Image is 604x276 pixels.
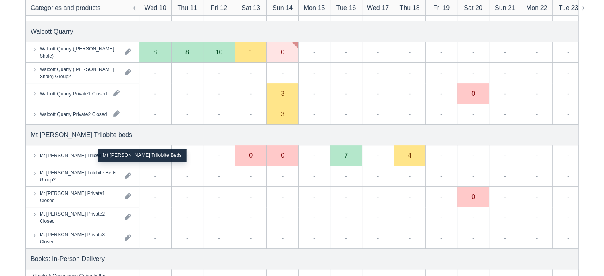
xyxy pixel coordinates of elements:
[304,3,325,13] div: Mon 15
[154,109,156,119] div: -
[218,192,220,201] div: -
[367,3,389,13] div: Wed 17
[472,233,474,243] div: -
[472,151,474,160] div: -
[567,171,569,181] div: -
[186,68,188,77] div: -
[559,3,579,13] div: Tue 23
[40,45,118,59] div: Walcott Quarry ([PERSON_NAME] Shale)
[177,3,197,13] div: Thu 11
[440,212,442,222] div: -
[536,192,538,201] div: -
[440,171,442,181] div: -
[154,49,157,55] div: 8
[440,151,442,160] div: -
[536,171,538,181] div: -
[154,233,156,243] div: -
[504,212,506,222] div: -
[504,171,506,181] div: -
[218,109,220,119] div: -
[440,47,442,57] div: -
[377,151,379,160] div: -
[345,212,347,222] div: -
[472,47,474,57] div: -
[282,68,284,77] div: -
[409,47,411,57] div: -
[250,89,252,98] div: -
[218,171,220,181] div: -
[144,3,166,13] div: Wed 10
[218,212,220,222] div: -
[218,233,220,243] div: -
[440,233,442,243] div: -
[186,151,188,160] div: -
[218,68,220,77] div: -
[250,171,252,181] div: -
[216,49,223,55] div: 10
[504,47,506,57] div: -
[440,89,442,98] div: -
[281,49,284,55] div: 0
[504,151,506,160] div: -
[272,3,293,13] div: Sun 14
[186,171,188,181] div: -
[377,68,379,77] div: -
[40,210,118,224] div: Mt [PERSON_NAME] Private2 Closed
[250,109,252,119] div: -
[250,233,252,243] div: -
[536,233,538,243] div: -
[567,68,569,77] div: -
[40,189,118,204] div: Mt [PERSON_NAME] Private1 Closed
[186,212,188,222] div: -
[345,192,347,201] div: -
[281,152,284,158] div: 0
[567,192,569,201] div: -
[31,3,100,13] div: Categories and products
[40,66,118,80] div: Walcott Quarry ([PERSON_NAME] Shale) Group2
[377,109,379,119] div: -
[504,68,506,77] div: -
[313,89,315,98] div: -
[336,3,356,13] div: Tue 16
[567,109,569,119] div: -
[186,192,188,201] div: -
[282,233,284,243] div: -
[377,212,379,222] div: -
[345,171,347,181] div: -
[504,233,506,243] div: -
[186,89,188,98] div: -
[250,212,252,222] div: -
[185,49,189,55] div: 8
[472,68,474,77] div: -
[536,109,538,119] div: -
[241,3,260,13] div: Sat 13
[526,3,548,13] div: Mon 22
[536,89,538,98] div: -
[249,49,253,55] div: 1
[345,233,347,243] div: -
[440,192,442,201] div: -
[98,149,187,162] div: Mt [PERSON_NAME] Trilobite Beds
[186,109,188,119] div: -
[377,192,379,201] div: -
[504,109,506,119] div: -
[313,192,315,201] div: -
[472,171,474,181] div: -
[154,192,156,201] div: -
[408,152,411,158] div: 4
[344,152,348,158] div: 7
[249,152,253,158] div: 0
[377,171,379,181] div: -
[567,212,569,222] div: -
[31,130,132,139] div: Mt [PERSON_NAME] Trilobite beds
[313,109,315,119] div: -
[504,192,506,201] div: -
[377,89,379,98] div: -
[218,151,220,160] div: -
[313,47,315,57] div: -
[40,110,107,118] div: Walcott Quarry Private2 Closed
[567,151,569,160] div: -
[536,68,538,77] div: -
[409,233,411,243] div: -
[40,169,118,183] div: Mt [PERSON_NAME] Trilobite Beds Group2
